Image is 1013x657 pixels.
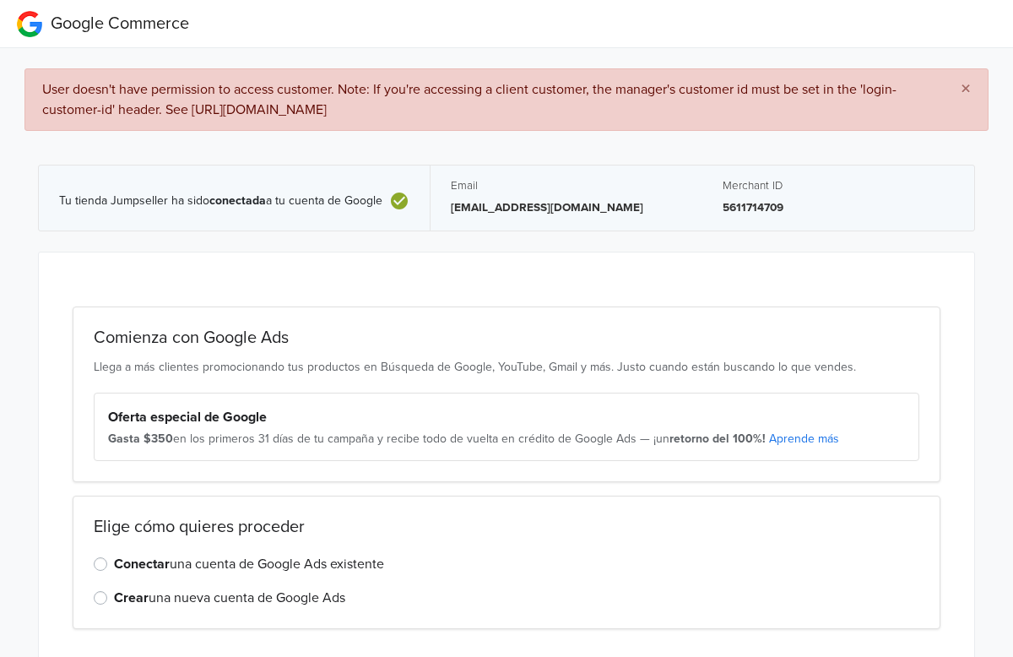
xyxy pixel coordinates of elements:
[114,588,345,608] label: una nueva cuenta de Google Ads
[723,179,954,193] h5: Merchant ID
[59,194,382,209] span: Tu tienda Jumpseller ha sido a tu cuenta de Google
[669,432,766,446] strong: retorno del 100%!
[209,193,266,208] b: conectada
[451,179,682,193] h5: Email
[114,554,384,574] label: una cuenta de Google Ads existente
[94,328,919,348] h2: Comienza con Google Ads
[51,14,189,34] span: Google Commerce
[94,358,919,376] p: Llega a más clientes promocionando tus productos en Búsqueda de Google, YouTube, Gmail y más. Jus...
[42,81,897,118] span: User doesn't have permission to access customer. Note: If you're accessing a client customer, the...
[108,431,905,448] div: en los primeros 31 días de tu campaña y recibe todo de vuelta en crédito de Google Ads — ¡un
[944,69,988,110] button: Close
[723,199,954,216] p: 5611714709
[108,432,140,446] strong: Gasta
[961,77,971,101] span: ×
[144,432,173,446] strong: $350
[114,556,170,573] strong: Conectar
[451,199,682,216] p: [EMAIL_ADDRESS][DOMAIN_NAME]
[108,409,267,426] strong: Oferta especial de Google
[94,517,919,537] h2: Elige cómo quieres proceder
[114,589,149,606] strong: Crear
[769,432,839,446] a: Aprende más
